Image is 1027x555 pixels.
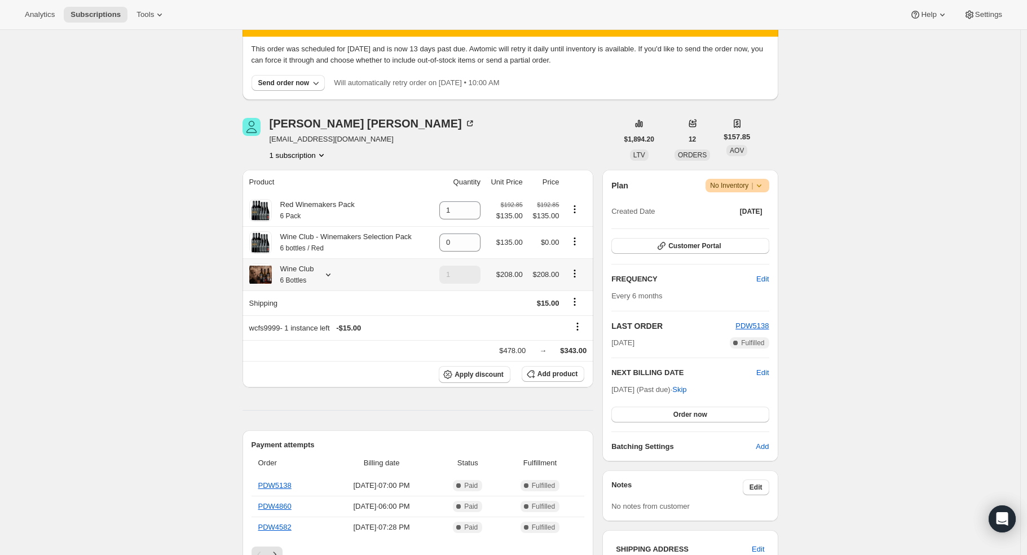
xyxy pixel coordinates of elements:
[633,151,645,159] span: LTV
[258,523,292,531] a: PDW4582
[668,241,721,250] span: Customer Portal
[750,483,762,492] span: Edit
[18,7,61,23] button: Analytics
[455,370,504,379] span: Apply discount
[25,10,55,19] span: Analytics
[330,522,433,533] span: [DATE] · 07:28 PM
[537,201,559,208] small: $192.85
[682,131,703,147] button: 12
[730,147,744,155] span: AOV
[464,481,478,490] span: Paid
[741,338,764,347] span: Fulfilled
[611,238,769,254] button: Customer Portal
[530,210,559,222] span: $135.00
[522,366,584,382] button: Add product
[252,75,325,91] button: Send order now
[566,267,584,280] button: Product actions
[252,439,585,451] h2: Payment attempts
[499,345,526,356] div: $478.00
[756,367,769,378] button: Edit
[130,7,172,23] button: Tools
[252,43,769,66] p: This order was scheduled for [DATE] and is now 13 days past due. Awtomic will retry it daily unti...
[496,210,523,222] span: $135.00
[611,180,628,191] h2: Plan
[611,292,662,300] span: Every 6 months
[136,10,154,19] span: Tools
[672,384,686,395] span: Skip
[532,502,555,511] span: Fulfilled
[252,451,327,475] th: Order
[431,170,484,195] th: Quantity
[64,7,127,23] button: Subscriptions
[903,7,954,23] button: Help
[975,10,1002,19] span: Settings
[532,523,555,532] span: Fulfilled
[735,320,769,332] button: PDW5138
[611,367,756,378] h2: NEXT BILLING DATE
[689,135,696,144] span: 12
[532,481,555,490] span: Fulfilled
[624,135,654,144] span: $1,894.20
[258,481,292,490] a: PDW5138
[756,274,769,285] span: Edit
[439,366,510,383] button: Apply discount
[496,270,523,279] span: $208.00
[270,118,475,129] div: [PERSON_NAME] [PERSON_NAME]
[484,170,526,195] th: Unit Price
[280,212,301,220] small: 6 Pack
[70,10,121,19] span: Subscriptions
[724,131,750,143] span: $157.85
[440,457,496,469] span: Status
[743,479,769,495] button: Edit
[270,134,475,145] span: [EMAIL_ADDRESS][DOMAIN_NAME]
[243,118,261,136] span: Camilla Cooper
[566,235,584,248] button: Product actions
[537,369,578,378] span: Add product
[503,457,578,469] span: Fulfillment
[611,479,743,495] h3: Notes
[526,170,563,195] th: Price
[532,270,559,279] span: $208.00
[464,502,478,511] span: Paid
[611,274,756,285] h2: FREQUENCY
[618,131,661,147] button: $1,894.20
[249,323,559,334] div: wcfs9999 - 1 instance left
[330,457,433,469] span: Billing date
[750,270,775,288] button: Edit
[336,323,361,334] span: - $15.00
[272,263,314,286] div: Wine Club
[611,385,686,394] span: [DATE] (Past due) ·
[243,170,431,195] th: Product
[280,276,307,284] small: 6 Bottles
[740,207,762,216] span: [DATE]
[921,10,936,19] span: Help
[251,231,270,254] img: product img
[501,201,523,208] small: $192.85
[665,381,693,399] button: Skip
[989,505,1016,532] div: Open Intercom Messenger
[752,544,764,555] span: Edit
[258,502,292,510] a: PDW4860
[673,410,707,419] span: Order now
[751,181,753,190] span: |
[258,78,310,87] div: Send order now
[280,244,324,252] small: 6 bottles / Red
[272,199,355,222] div: Red Winemakers Pack
[537,299,559,307] span: $15.00
[710,180,764,191] span: No Inventory
[270,149,327,161] button: Product actions
[611,320,735,332] h2: LAST ORDER
[249,266,272,284] img: product img
[749,438,775,456] button: Add
[735,321,769,330] a: PDW5138
[560,346,587,355] span: $343.00
[611,502,690,510] span: No notes from customer
[611,337,634,349] span: [DATE]
[611,441,756,452] h6: Batching Settings
[330,501,433,512] span: [DATE] · 06:00 PM
[566,203,584,215] button: Product actions
[616,544,752,555] h3: SHIPPING ADDRESS
[733,204,769,219] button: [DATE]
[566,296,584,308] button: Shipping actions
